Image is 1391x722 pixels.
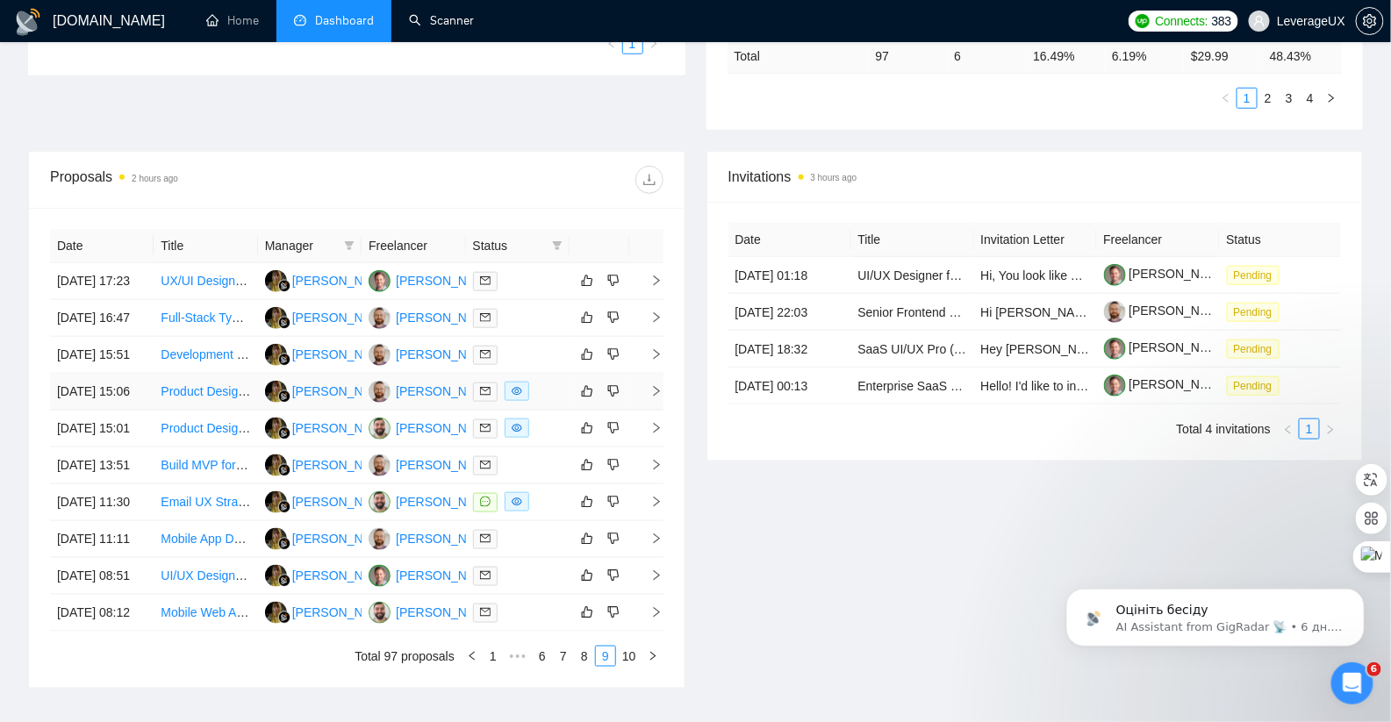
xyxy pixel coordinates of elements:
span: dislike [607,347,620,361]
button: dislike [603,602,624,623]
span: eye [512,386,522,397]
td: [DATE] 22:03 [728,294,851,331]
img: NK [265,454,287,476]
span: dislike [607,384,620,398]
td: UX/UI Designer for Responsive Web Application [154,263,257,300]
span: right [636,459,663,471]
a: NK[PERSON_NAME] [265,457,393,471]
td: Total [728,39,869,73]
li: 4 [1300,88,1321,109]
a: Mobile Web App Designer for Feel Me App [161,605,392,619]
span: mail [480,312,491,323]
li: Next Page [1321,88,1342,109]
button: like [577,344,598,365]
div: [PERSON_NAME] [396,418,497,438]
span: right [636,422,663,434]
div: [PERSON_NAME] [292,566,393,585]
div: [PERSON_NAME] [292,492,393,511]
span: 383 [1212,11,1231,31]
button: like [577,602,598,623]
div: [PERSON_NAME] [396,271,497,290]
a: AK[PERSON_NAME] [369,457,497,471]
img: NK [265,344,287,366]
li: Previous Page [601,33,622,54]
a: Mobile App Developer Needed for Events & Classified Ads Modules [161,532,528,546]
span: right [636,496,663,508]
a: 8 [575,647,594,666]
img: gigradar-bm.png [278,575,290,587]
div: [PERSON_NAME] [292,603,393,622]
td: Senior Frontend Software Engineer [851,294,974,331]
a: TV[PERSON_NAME] [369,568,497,582]
span: like [581,495,593,509]
time: 2 hours ago [132,174,178,183]
button: dislike [603,565,624,586]
button: left [1215,88,1237,109]
th: Status [1220,223,1343,257]
img: NK [265,270,287,292]
span: right [1325,425,1336,435]
button: dislike [603,418,624,439]
span: right [648,651,658,661]
a: Build MVP for Real-Time Audio App from Social Media Content [161,458,502,472]
span: 6 [1367,662,1381,676]
li: 3 [1279,88,1300,109]
a: homeHome [206,13,259,28]
div: [PERSON_NAME] [292,382,393,401]
span: Invitations [728,166,1342,188]
button: like [577,454,598,475]
div: [PERSON_NAME] [292,529,393,548]
td: Email UX Strategist to Build Modular Flow and Wireframe System [154,484,257,521]
td: [DATE] 08:12 [50,595,154,632]
img: upwork-logo.png [1136,14,1150,28]
a: AK[PERSON_NAME] [369,383,497,397]
span: download [636,173,663,187]
td: [DATE] 11:11 [50,521,154,558]
span: like [581,274,593,288]
a: AK[PERSON_NAME] [369,531,497,545]
a: UI/UX Designer Needed for App Screen Redesign and Ongoing Design Improvements [161,568,629,583]
span: dislike [607,421,620,435]
button: like [577,418,598,439]
div: [PERSON_NAME] [396,345,497,364]
span: left [1283,425,1294,435]
span: right [636,606,663,618]
img: AK [369,454,391,476]
a: RL[PERSON_NAME] [369,420,497,434]
td: Product Designer for 3-Screen Tablet App Redesign (Research, Wireframes, UI) [154,374,257,411]
span: right [636,385,663,397]
td: Full-Stack TypeScript Engineer (Next.js / AWS / Postgres) [154,300,257,337]
li: 6 [532,646,553,667]
span: Pending [1227,376,1280,396]
span: right [636,569,663,582]
span: setting [1357,14,1383,28]
span: filter [552,240,563,251]
th: Manager [258,229,362,263]
a: [PERSON_NAME] [1104,267,1230,281]
img: TV [369,565,391,587]
div: [PERSON_NAME] [396,603,497,622]
img: NK [265,418,287,440]
img: gigradar-bm.png [278,280,290,292]
img: c1ubs3Re8m653Oj37xRJv3B2W9w47HdBbQsc91qxwEeJplF8-F2OmN4eYf47k8ubBe [1104,264,1126,286]
li: Next Page [642,646,663,667]
img: NK [265,491,287,513]
span: mail [480,533,491,544]
span: mail [480,349,491,360]
div: [PERSON_NAME] [292,271,393,290]
a: 1 [623,34,642,54]
span: like [581,311,593,325]
td: [DATE] 08:51 [50,558,154,595]
span: dislike [607,458,620,472]
a: Pending [1227,304,1287,318]
a: 1 [1300,419,1319,439]
a: Email UX Strategist to Build Modular Flow and Wireframe System [161,495,517,509]
div: [PERSON_NAME] [396,382,497,401]
li: 10 [616,646,642,667]
button: like [577,381,598,402]
td: [DATE] 15:01 [50,411,154,447]
button: like [577,491,598,512]
td: UI/UX Designer for SaaS Product Redesign (Figma) [851,257,974,294]
a: [PERSON_NAME] [1104,304,1230,318]
a: RL[PERSON_NAME] [369,494,497,508]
